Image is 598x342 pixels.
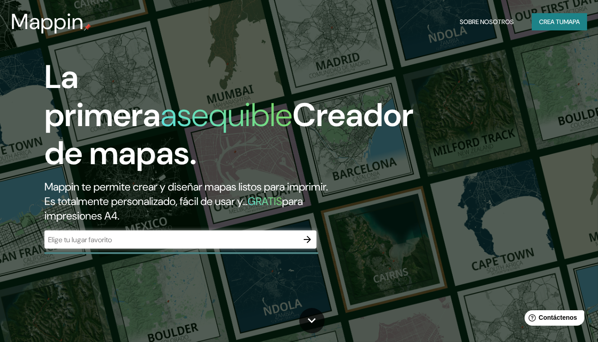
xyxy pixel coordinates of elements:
[564,18,580,26] font: mapa
[84,24,91,31] img: pin de mapeo
[539,18,564,26] font: Crea tu
[460,18,514,26] font: Sobre nosotros
[44,94,413,174] font: Creador de mapas.
[517,307,588,332] iframe: Lanzador de widgets de ayuda
[44,56,160,136] font: La primera
[44,180,328,194] font: Mappin te permite crear y diseñar mapas listos para imprimir.
[248,194,282,208] font: GRATIS
[44,194,303,223] font: para impresiones A4.
[44,194,248,208] font: Es totalmente personalizado, fácil de usar y...
[532,13,587,30] button: Crea tumapa
[456,13,517,30] button: Sobre nosotros
[11,7,84,36] font: Mappin
[44,235,298,245] input: Elige tu lugar favorito
[160,94,292,136] font: asequible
